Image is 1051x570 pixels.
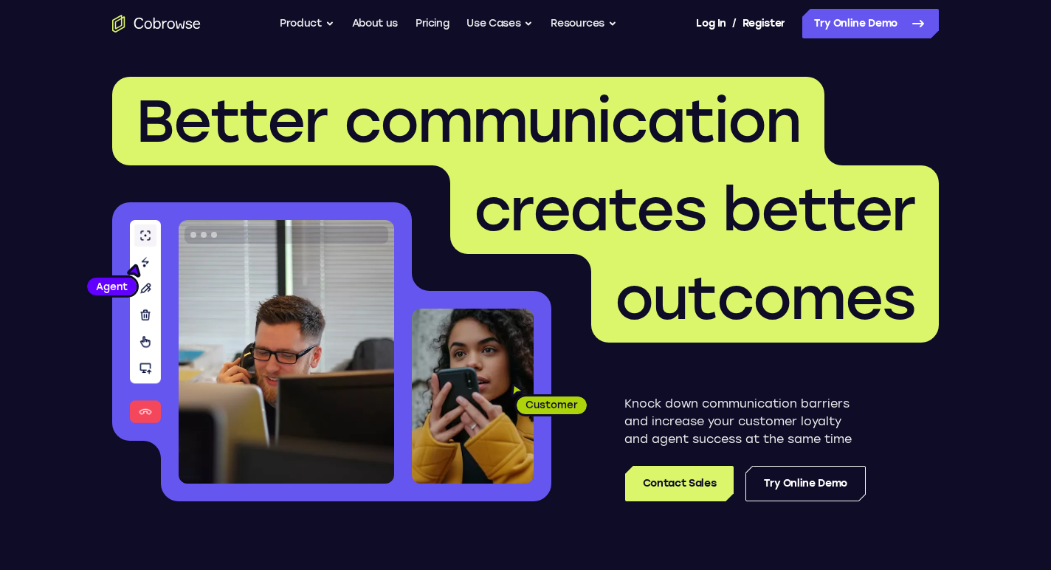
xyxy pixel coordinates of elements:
a: Pricing [416,9,449,38]
span: outcomes [615,263,915,334]
button: Resources [551,9,617,38]
a: Go to the home page [112,15,201,32]
a: Try Online Demo [745,466,866,501]
button: Product [280,9,334,38]
a: Register [742,9,785,38]
p: Knock down communication barriers and increase your customer loyalty and agent success at the sam... [624,395,866,448]
img: A customer support agent talking on the phone [179,220,394,484]
span: / [732,15,737,32]
button: Use Cases [466,9,533,38]
a: Try Online Demo [802,9,939,38]
span: Better communication [136,86,801,157]
img: A customer holding their phone [412,309,534,484]
a: About us [352,9,398,38]
a: Log In [696,9,726,38]
span: creates better [474,174,915,245]
a: Contact Sales [625,466,734,501]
